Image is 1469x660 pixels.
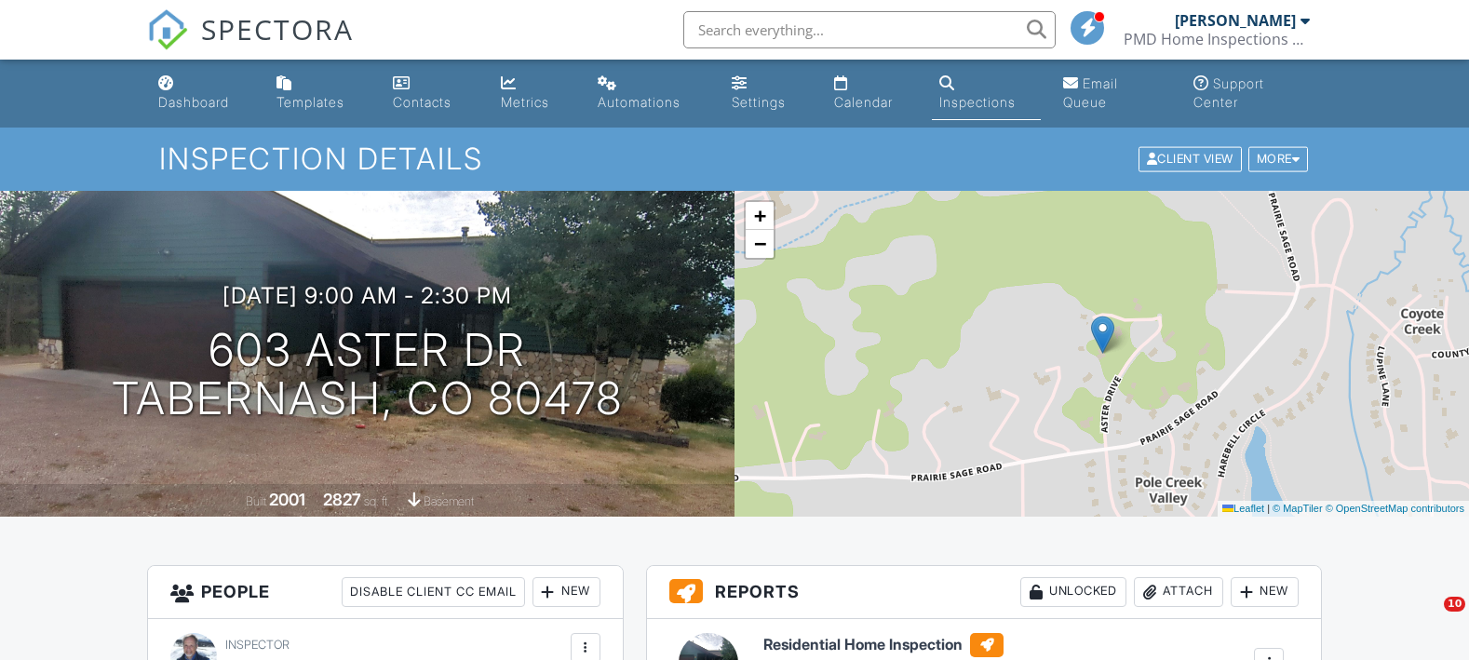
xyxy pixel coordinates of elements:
h1: 603 Aster Dr Tabernash, CO 80478 [112,326,623,424]
span: Built [246,494,266,508]
a: Zoom in [746,202,774,230]
span: 10 [1444,597,1465,612]
input: Search everything... [683,11,1056,48]
h3: [DATE] 9:00 am - 2:30 pm [222,283,512,308]
div: Automations [598,94,681,110]
div: Settings [732,94,786,110]
div: Dashboard [158,94,229,110]
h3: Reports [647,566,1321,619]
span: | [1267,503,1270,514]
a: Calendar [827,67,917,120]
div: Client View [1139,147,1242,172]
h3: People [148,566,623,619]
div: More [1248,147,1309,172]
a: Automations (Basic) [590,67,709,120]
a: Settings [724,67,812,120]
span: Inspector [225,638,290,652]
a: Metrics [493,67,575,120]
a: Leaflet [1222,503,1264,514]
div: New [1231,577,1299,607]
a: Templates [269,67,370,120]
div: [PERSON_NAME] [1175,11,1296,30]
a: Client View [1137,151,1247,165]
div: Attach [1134,577,1223,607]
div: Email Queue [1063,75,1118,110]
div: Disable Client CC Email [342,577,525,607]
div: Contacts [393,94,451,110]
a: Zoom out [746,230,774,258]
div: 2001 [269,490,305,509]
img: The Best Home Inspection Software - Spectora [147,9,188,50]
div: Unlocked [1020,577,1126,607]
a: © MapTiler [1273,503,1323,514]
a: © OpenStreetMap contributors [1326,503,1464,514]
a: SPECTORA [147,25,354,64]
div: Calendar [834,94,893,110]
span: − [754,232,766,255]
a: Inspections [932,67,1041,120]
div: New [532,577,600,607]
a: Support Center [1186,67,1318,120]
span: basement [424,494,474,508]
div: Inspections [939,94,1016,110]
div: 2827 [323,490,361,509]
div: Metrics [501,94,549,110]
span: + [754,204,766,227]
a: Dashboard [151,67,254,120]
img: Marker [1091,316,1114,354]
h1: Inspection Details [159,142,1311,175]
a: Email Queue [1056,67,1171,120]
iframe: Intercom live chat [1406,597,1450,641]
span: SPECTORA [201,9,354,48]
div: Support Center [1193,75,1264,110]
a: Contacts [385,67,479,120]
div: Templates [276,94,344,110]
span: sq. ft. [364,494,390,508]
h6: Residential Home Inspection [763,633,1004,657]
div: PMD Home Inspections LLC [1124,30,1310,48]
